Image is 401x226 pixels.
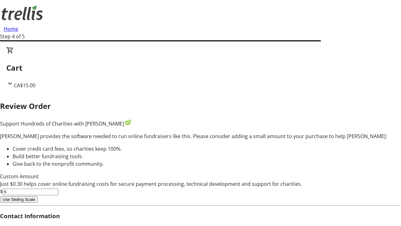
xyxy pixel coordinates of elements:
li: Give back to the nonprofit community. [13,160,401,168]
span: CA$15.00 [14,82,35,89]
div: CartCA$15.00 [6,46,395,89]
h2: Cart [6,62,395,73]
li: Cover credit card fees, so charities keep 100%. [13,145,401,153]
li: Build better fundraising tools. [13,153,401,160]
